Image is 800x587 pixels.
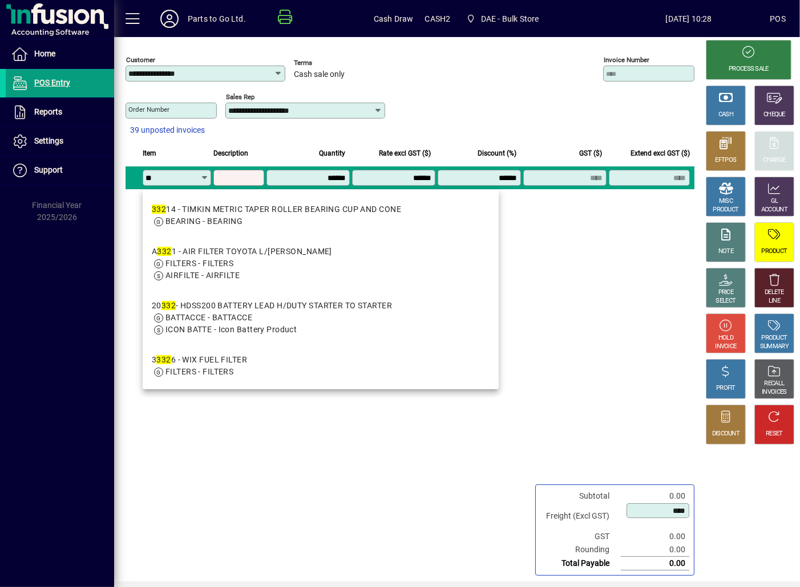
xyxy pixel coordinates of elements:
mat-label: Customer [126,56,155,64]
span: DAE - Bulk Store [481,10,539,28]
a: Support [6,156,114,185]
span: FILTERS - FILTERS [165,367,233,376]
div: EFTPOS [716,156,737,165]
mat-option: A3321 - AIR FILTER TOYOTA L/CRUSER [143,237,499,291]
span: GST ($) [579,147,602,160]
div: RESET [766,430,783,438]
div: CHEQUE [763,111,785,119]
button: Profile [151,9,188,29]
div: CASH [718,111,733,119]
div: CHARGE [763,156,786,165]
div: 14 - TIMKIN METRIC TAPER ROLLER BEARING CUP AND CONE [152,203,401,215]
span: Cash Draw [374,10,414,28]
div: PROCESS SALE [729,65,769,74]
span: Cash sale only [294,70,345,79]
span: Discount (%) [478,147,516,160]
div: PRODUCT [713,206,738,214]
div: GL [771,197,778,206]
div: 20 - HDSS200 BATTERY LEAD H/DUTY STARTER TO STARTER [152,300,392,312]
div: SELECT [716,297,736,305]
span: Description [213,147,248,160]
div: ACCOUNT [761,206,787,214]
span: Support [34,165,63,174]
button: 39 unposted invoices [126,120,209,141]
div: POS [770,10,786,28]
em: 332 [156,355,171,364]
div: DISCOUNT [712,430,740,438]
span: Settings [34,136,63,145]
mat-label: Order number [128,105,169,113]
span: BEARING - BEARING [165,217,243,226]
div: LINE [769,297,780,305]
em: 332 [152,205,166,214]
span: Extend excl GST ($) [631,147,690,160]
span: Home [34,49,55,58]
div: PRICE [718,288,734,297]
div: Parts to Go Ltd. [188,10,246,28]
em: 332 [161,301,176,310]
a: Reports [6,98,114,127]
div: PROFIT [716,384,736,393]
span: Terms [294,59,362,67]
td: Subtotal [540,490,621,503]
span: Item [143,147,156,160]
div: HOLD [718,334,733,343]
span: AIRFILTE - AIRFILTE [165,271,240,280]
td: 0.00 [621,530,689,543]
div: PRODUCT [761,334,787,343]
span: POS Entry [34,78,70,87]
a: Settings [6,127,114,156]
span: ICON BATTE - Icon Battery Product [165,325,297,334]
a: Home [6,40,114,68]
div: NOTE [718,247,733,256]
td: Total Payable [540,557,621,570]
td: 0.00 [621,543,689,557]
span: 39 unposted invoices [130,124,205,136]
div: RECALL [765,380,785,388]
span: Rate excl GST ($) [379,147,431,160]
div: 3 6 - WIX FUEL FILTER [152,354,247,366]
td: Freight (Excl GST) [540,503,621,530]
span: DAE - Bulk Store [462,9,543,29]
span: Quantity [319,147,345,160]
td: 0.00 [621,557,689,570]
mat-option: 20332 - HDSS200 BATTERY LEAD H/DUTY STARTER TO STARTER [143,291,499,345]
td: GST [540,530,621,543]
span: Reports [34,107,62,116]
mat-label: Invoice number [604,56,649,64]
mat-option: 33326 - WIX FUEL FILTER [143,345,499,387]
span: FILTERS - FILTERS [165,259,233,268]
td: Rounding [540,543,621,557]
em: 332 [157,247,171,256]
div: DELETE [765,288,784,297]
div: INVOICES [762,388,786,397]
div: A 1 - AIR FILTER TOYOTA L/[PERSON_NAME] [152,246,332,258]
mat-option: A3327 - A1350 FA3083 AIR FILTER [143,387,499,441]
div: PRODUCT [761,247,787,256]
div: SUMMARY [760,343,789,351]
td: 0.00 [621,490,689,503]
div: MISC [719,197,733,206]
div: INVOICE [715,343,736,351]
span: [DATE] 10:28 [608,10,770,28]
span: CASH2 [425,10,451,28]
mat-label: Sales rep [226,93,254,101]
mat-option: 33214 - TIMKIN METRIC TAPER ROLLER BEARING CUP AND CONE [143,194,499,237]
span: BATTACCE - BATTACCE [165,313,252,322]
